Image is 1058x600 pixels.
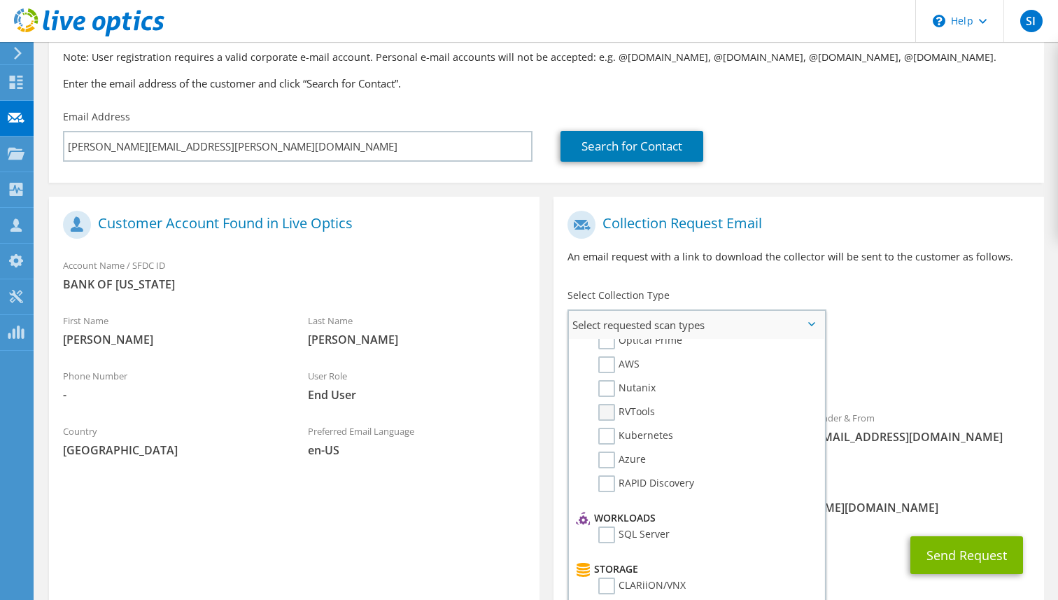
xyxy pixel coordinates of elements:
[63,277,526,292] span: BANK OF [US_STATE]
[553,344,1044,396] div: Requested Collections
[598,380,656,397] label: Nutanix
[63,211,519,239] h1: Customer Account Found in Live Optics
[63,387,280,403] span: -
[569,311,824,339] span: Select requested scan types
[598,578,686,594] label: CLARiiON/VNX
[598,475,694,492] label: RAPID Discovery
[49,306,294,354] div: First Name
[553,403,798,467] div: To
[598,526,670,543] label: SQL Server
[49,417,294,465] div: Country
[598,333,682,349] label: Optical Prime
[910,536,1023,574] button: Send Request
[798,403,1043,452] div: Sender & From
[560,131,703,162] a: Search for Contact
[1020,10,1043,32] span: SI
[598,452,646,468] label: Azure
[63,332,280,347] span: [PERSON_NAME]
[63,50,1030,65] p: Note: User registration requires a valid corporate e-mail account. Personal e-mail accounts will ...
[567,249,1030,265] p: An email request with a link to download the collector will be sent to the customer as follows.
[812,429,1029,445] span: [EMAIL_ADDRESS][DOMAIN_NAME]
[308,442,525,458] span: en-US
[567,288,670,302] label: Select Collection Type
[598,356,640,373] label: AWS
[308,387,525,403] span: End User
[294,361,539,410] div: User Role
[63,110,130,124] label: Email Address
[572,561,817,578] li: Storage
[63,442,280,458] span: [GEOGRAPHIC_DATA]
[598,428,673,445] label: Kubernetes
[294,417,539,465] div: Preferred Email Language
[294,306,539,354] div: Last Name
[49,361,294,410] div: Phone Number
[49,251,539,299] div: Account Name / SFDC ID
[553,474,1044,522] div: CC & Reply To
[63,76,1030,91] h3: Enter the email address of the customer and click “Search for Contact”.
[933,15,945,27] svg: \n
[572,510,817,526] li: Workloads
[308,332,525,347] span: [PERSON_NAME]
[598,404,655,421] label: RVTools
[567,211,1023,239] h1: Collection Request Email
